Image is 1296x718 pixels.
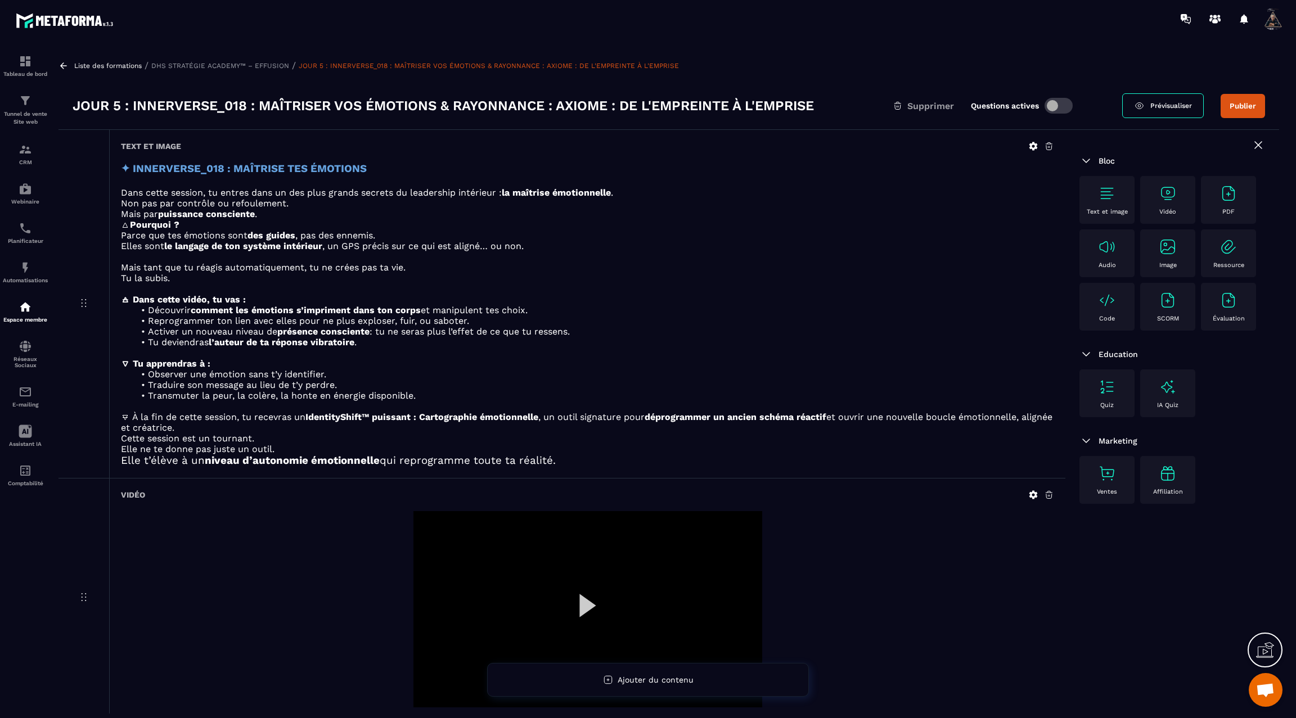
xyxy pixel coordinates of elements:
p: Ventes [1097,488,1117,495]
img: text-image no-wra [1159,184,1177,202]
img: accountant [19,464,32,477]
p: Mais tant que tu réagis automatiquement, tu ne crées pas ta vie. [121,262,1054,273]
a: Assistant IA [3,416,48,455]
img: scheduler [19,222,32,235]
p: Elles sont , un GPS précis sur ce qui est aligné… ou non. [121,241,1054,251]
a: emailemailE-mailing [3,377,48,416]
p: Comptabilité [3,480,48,486]
strong: présence consciente [277,326,370,337]
img: text-image no-wra [1159,238,1177,256]
h6: Text et image [121,142,181,151]
img: text-image no-wra [1098,184,1116,202]
p: CRM [3,159,48,165]
strong: 🜁 Dans cette vidéo, tu vas : [121,294,246,305]
img: text-image no-wra [1219,238,1237,256]
img: arrow-down [1079,434,1093,448]
p: Espace membre [3,317,48,323]
a: JOUR 5 : INNERVERSE_018 : MAÎTRISER VOS ÉMOTIONS & RAYONNANCE : AXIOME : DE L'EMPREINTE À L'EMPRISE [299,62,679,70]
a: formationformationCRM [3,134,48,174]
img: text-image no-wra [1098,238,1116,256]
strong: niveau d’autonomie émotionnelle [205,454,380,467]
p: 🜃 À la fin de cette session, tu recevras un , un outil signature pour et ouvrir une nouvelle bouc... [121,412,1054,433]
img: automations [19,261,32,274]
a: automationsautomationsWebinaire [3,174,48,213]
img: text-image [1159,464,1177,482]
strong: ✦ INNERVERSE_018 : MAÎTRISE TES ÉMOTIONS [121,162,367,175]
p: Automatisations [3,277,48,283]
strong: comment les émotions s’impriment dans ton corps [191,305,421,315]
p: IA Quiz [1157,401,1178,409]
span: Education [1099,350,1138,359]
p: Image [1159,261,1177,269]
p: Text et image [1087,208,1128,215]
img: logo [16,10,117,31]
a: formationformationTunnel de vente Site web [3,85,48,134]
img: formation [19,94,32,107]
img: text-image no-wra [1098,378,1116,396]
p: SCORM [1157,315,1179,322]
p: 🜂 [121,219,1054,230]
img: text-image no-wra [1159,291,1177,309]
strong: puissance consciente [158,209,255,219]
p: Assistant IA [3,441,48,447]
span: / [292,60,296,71]
p: Code [1099,315,1115,322]
li: Reprogrammer ton lien avec elles pour ne plus exploser, fuir, ou saboter. [134,315,1054,326]
a: DHS STRATÉGIE ACADEMY™ – EFFUSION [151,62,289,70]
a: social-networksocial-networkRéseaux Sociaux [3,331,48,377]
img: text-image no-wra [1219,291,1237,309]
strong: 🜄 Tu apprendras à : [121,358,210,369]
span: / [145,60,148,71]
img: text-image [1159,378,1177,396]
a: Prévisualiser [1122,93,1204,118]
strong: déprogrammer un ancien schéma réactif [645,412,826,422]
p: Audio [1099,261,1116,269]
p: Réseaux Sociaux [3,356,48,368]
img: arrow-down [1079,154,1093,168]
p: Ressource [1213,261,1244,269]
a: automationsautomationsEspace membre [3,292,48,331]
p: Webinaire [3,198,48,205]
li: Traduire son message au lieu de t’y perdre. [134,380,1054,390]
span: Bloc [1099,156,1115,165]
img: text-image no-wra [1098,291,1116,309]
p: Quiz [1100,401,1114,409]
label: Questions actives [971,101,1039,110]
img: automations [19,300,32,314]
span: Supprimer [907,101,954,111]
p: Non pas par contrôle ou refoulement. [121,198,1054,209]
button: Publier [1221,94,1265,118]
p: E-mailing [3,401,48,408]
span: Prévisualiser [1150,102,1192,110]
p: Dans cette session, tu entres dans un des plus grands secrets du leadership intérieur : . [121,187,1054,198]
a: formationformationTableau de bord [3,46,48,85]
p: Mais par . [121,209,1054,219]
p: Planificateur [3,238,48,244]
a: automationsautomationsAutomatisations [3,252,48,292]
img: automations [19,182,32,196]
strong: Pourquoi ? [130,219,179,230]
a: schedulerschedulerPlanificateur [3,213,48,252]
span: Ajouter du contenu [618,675,694,684]
img: email [19,385,32,399]
div: Ouvrir le chat [1249,673,1282,707]
p: Tableau de bord [3,71,48,77]
p: Vidéo [1159,208,1176,215]
h6: Vidéo [121,490,145,499]
img: arrow-down [1079,347,1093,361]
span: Marketing [1099,436,1137,445]
img: formation [19,143,32,156]
p: Parce que tes émotions sont , pas des ennemis. [121,230,1054,241]
strong: la maîtrise émotionnelle [502,187,611,198]
p: PDF [1222,208,1235,215]
a: Liste des formations [74,62,142,70]
strong: le langage de ton système intérieur [164,241,322,251]
h3: Elle t’élève à un qui reprogramme toute ta réalité. [121,454,1054,467]
li: Découvrir et manipulent tes choix. [134,305,1054,315]
h3: JOUR 5 : INNERVERSE_018 : MAÎTRISER VOS ÉMOTIONS & RAYONNANCE : AXIOME : DE L'EMPREINTE À L'EMPRISE [73,97,814,115]
p: Évaluation [1213,315,1245,322]
strong: des guides [247,230,295,241]
p: Elle ne te donne pas juste un outil. [121,444,1054,454]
